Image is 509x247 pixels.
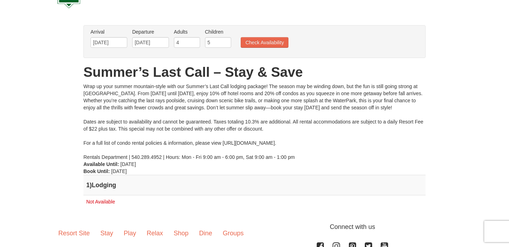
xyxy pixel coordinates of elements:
label: Children [205,28,231,35]
label: Arrival [90,28,127,35]
span: [DATE] [121,161,136,167]
span: Not Available [86,199,115,205]
a: Relax [141,222,168,244]
p: Connect with us [53,222,456,232]
label: Departure [132,28,169,35]
button: Check Availability [241,37,288,48]
label: Adults [174,28,200,35]
h1: Summer’s Last Call – Stay & Save [83,65,426,79]
div: Wrap up your summer mountain-style with our Summer’s Last Call lodging package! The season may be... [83,83,426,161]
a: Resort Site [53,222,95,244]
strong: Available Until: [83,161,119,167]
a: Shop [168,222,194,244]
a: Dine [194,222,217,244]
a: Play [118,222,141,244]
span: ) [90,182,92,189]
a: Groups [217,222,249,244]
span: [DATE] [111,168,127,174]
strong: Book Until: [83,168,110,174]
h4: 1 Lodging [86,182,423,189]
a: Stay [95,222,118,244]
